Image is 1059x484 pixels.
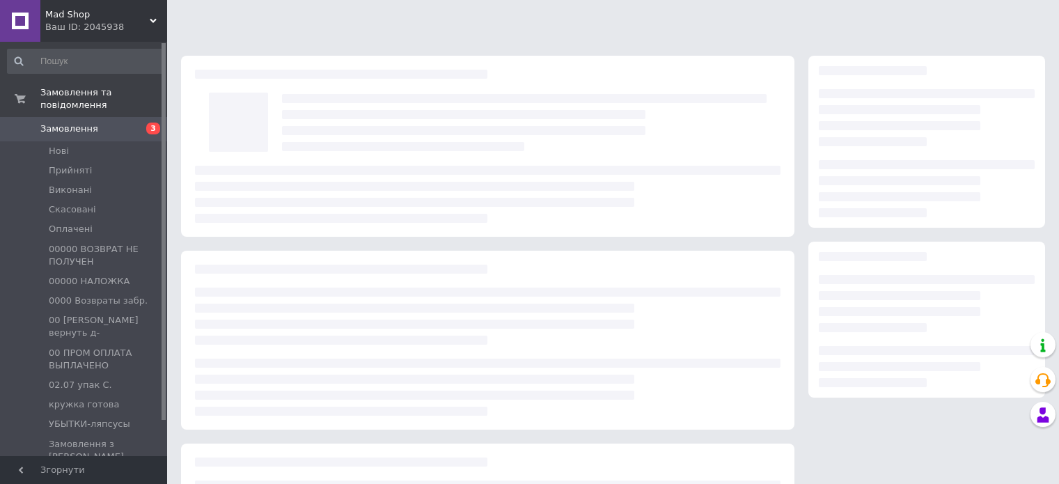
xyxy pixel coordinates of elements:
[49,275,130,288] span: 00000 НАЛОЖКА
[49,295,148,307] span: 0000 Возвраты забр.
[49,203,96,216] span: Скасовані
[49,379,112,391] span: 02.07 упак С.
[45,8,150,21] span: Mad Shop
[49,243,163,268] span: 00000 ВОЗВРАТ НЕ ПОЛУЧЕН
[146,123,160,134] span: 3
[49,438,163,463] span: Замовлення з [PERSON_NAME]
[49,398,119,411] span: кружка готова
[40,86,167,111] span: Замовлення та повідомлення
[49,314,163,339] span: 00 [PERSON_NAME] вернуть д-
[49,164,92,177] span: Прийняті
[49,347,163,372] span: 00 ПРОМ ОПЛАТА ВЫПЛАЧЕНО
[49,418,130,430] span: УБЫТКИ-ляпсусы
[49,145,69,157] span: Нові
[49,223,93,235] span: Оплачені
[45,21,167,33] div: Ваш ID: 2045938
[49,184,92,196] span: Виконані
[40,123,98,135] span: Замовлення
[7,49,164,74] input: Пошук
